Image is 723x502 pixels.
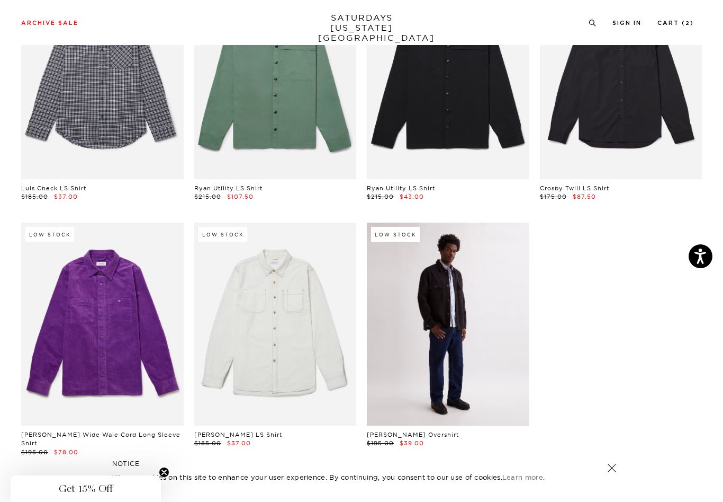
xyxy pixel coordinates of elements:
a: [PERSON_NAME] LS Shirt [194,431,282,438]
span: $185.00 [21,193,48,200]
a: Sign In [612,20,641,26]
span: $43.00 [400,193,424,200]
a: Ryan Utility LS Shirt [194,184,263,192]
a: SATURDAYS[US_STATE][GEOGRAPHIC_DATA] [318,13,405,43]
a: [PERSON_NAME] Wide Wale Cord Long Sleeve Shirt [21,431,180,447]
small: 2 [685,21,690,26]
span: $78.00 [54,448,78,456]
span: $215.00 [367,193,394,200]
a: [PERSON_NAME] Overshirt [367,431,459,438]
span: Get 15% Off [59,482,113,495]
a: Archive Sale [21,20,78,26]
a: Cart (2) [657,20,694,26]
span: $195.00 [21,448,48,456]
div: Get 15% OffClose teaser [11,475,161,502]
button: Close teaser [159,467,169,478]
div: Low Stock [25,227,74,242]
span: $39.00 [400,439,424,447]
span: $37.00 [227,439,251,447]
span: $87.50 [573,193,596,200]
span: $185.00 [194,439,221,447]
span: $107.50 [227,193,254,200]
p: We use cookies on this site to enhance your user experience. By continuing, you consent to our us... [112,472,573,482]
span: $37.00 [54,193,78,200]
div: Low Stock [198,227,247,242]
a: Ryan Utility LS Shirt [367,184,435,192]
a: Crosby Twill LS Shirt [540,184,609,192]
span: $195.00 [367,439,394,447]
a: Learn more [502,473,543,481]
div: Low Stock [371,227,420,242]
h5: NOTICE [112,459,611,469]
span: $175.00 [540,193,567,200]
a: Luis Check LS Shirt [21,184,86,192]
span: $215.00 [194,193,221,200]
